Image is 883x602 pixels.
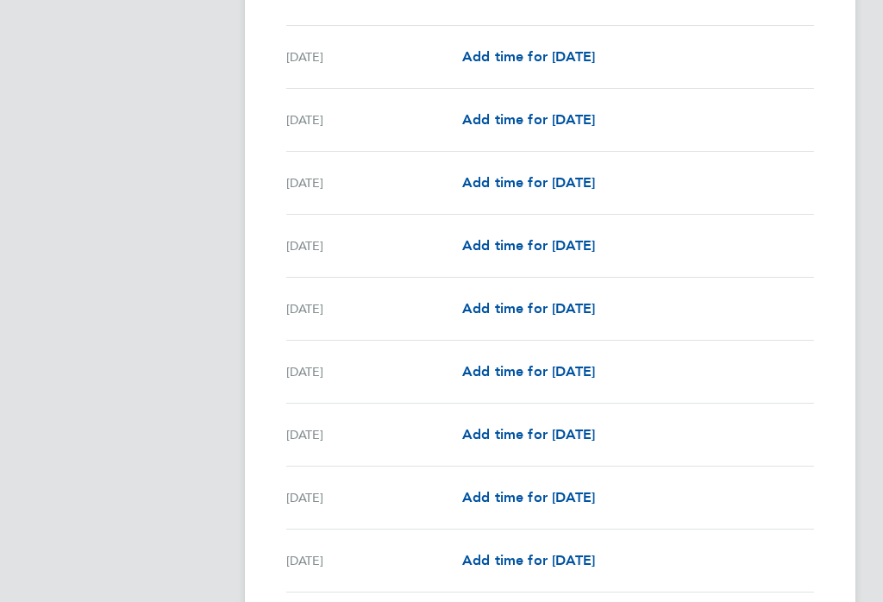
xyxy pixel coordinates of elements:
a: Add time for [DATE] [462,488,595,509]
a: Add time for [DATE] [462,362,595,383]
span: Add time for [DATE] [462,238,595,254]
span: Add time for [DATE] [462,490,595,506]
span: Add time for [DATE] [462,301,595,317]
a: Add time for [DATE] [462,551,595,572]
span: Add time for [DATE] [462,364,595,380]
span: Add time for [DATE] [462,553,595,569]
div: [DATE] [286,488,462,509]
span: Add time for [DATE] [462,49,595,66]
div: [DATE] [286,551,462,572]
a: Add time for [DATE] [462,425,595,446]
a: Add time for [DATE] [462,236,595,257]
span: Add time for [DATE] [462,112,595,129]
a: Add time for [DATE] [462,299,595,320]
div: [DATE] [286,299,462,320]
div: [DATE] [286,236,462,257]
a: Add time for [DATE] [462,173,595,194]
div: [DATE] [286,110,462,131]
span: Add time for [DATE] [462,175,595,191]
span: Add time for [DATE] [462,427,595,443]
div: [DATE] [286,425,462,446]
a: Add time for [DATE] [462,47,595,68]
div: [DATE] [286,362,462,383]
div: [DATE] [286,173,462,194]
div: [DATE] [286,47,462,68]
a: Add time for [DATE] [462,110,595,131]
